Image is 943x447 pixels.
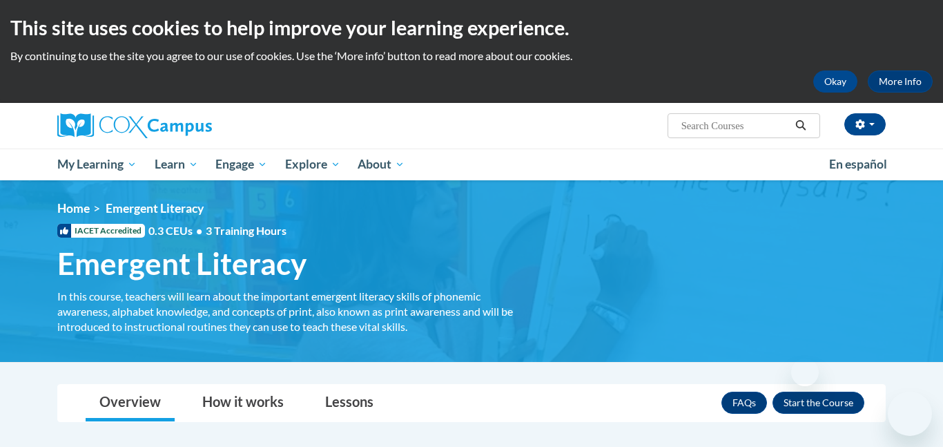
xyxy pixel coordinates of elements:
a: Learn [146,149,207,180]
span: Emergent Literacy [106,201,204,216]
a: FAQs [721,392,767,414]
span: IACET Accredited [57,224,145,238]
input: Search Courses [680,117,790,134]
a: Overview [86,385,175,421]
span: Engage [215,156,267,173]
a: About [349,149,414,180]
iframe: Button to launch messaging window [888,392,932,436]
button: Enroll [772,392,864,414]
a: Cox Campus [57,113,320,138]
a: My Learning [48,149,146,180]
span: Emergent Literacy [57,245,307,282]
div: In this course, teachers will learn about the important emergent literacy skills of phonemic awar... [57,289,534,334]
h2: This site uses cookies to help improve your learning experience. [10,14,933,41]
span: Explore [285,156,340,173]
a: More Info [868,70,933,93]
div: Main menu [37,149,906,180]
span: 0.3 CEUs [148,223,286,238]
span: Learn [155,156,198,173]
iframe: Close message [791,359,819,386]
a: Engage [206,149,276,180]
a: Home [57,201,90,216]
a: En español [820,150,896,179]
p: By continuing to use the site you agree to our use of cookies. Use the ‘More info’ button to read... [10,48,933,64]
span: • [196,224,202,237]
button: Search [790,117,811,134]
span: About [358,156,405,173]
a: Explore [276,149,349,180]
a: How it works [188,385,298,421]
button: Account Settings [844,113,886,135]
span: En español [829,157,887,171]
img: Cox Campus [57,113,212,138]
span: 3 Training Hours [206,224,286,237]
span: My Learning [57,156,137,173]
a: Lessons [311,385,387,421]
button: Okay [813,70,857,93]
